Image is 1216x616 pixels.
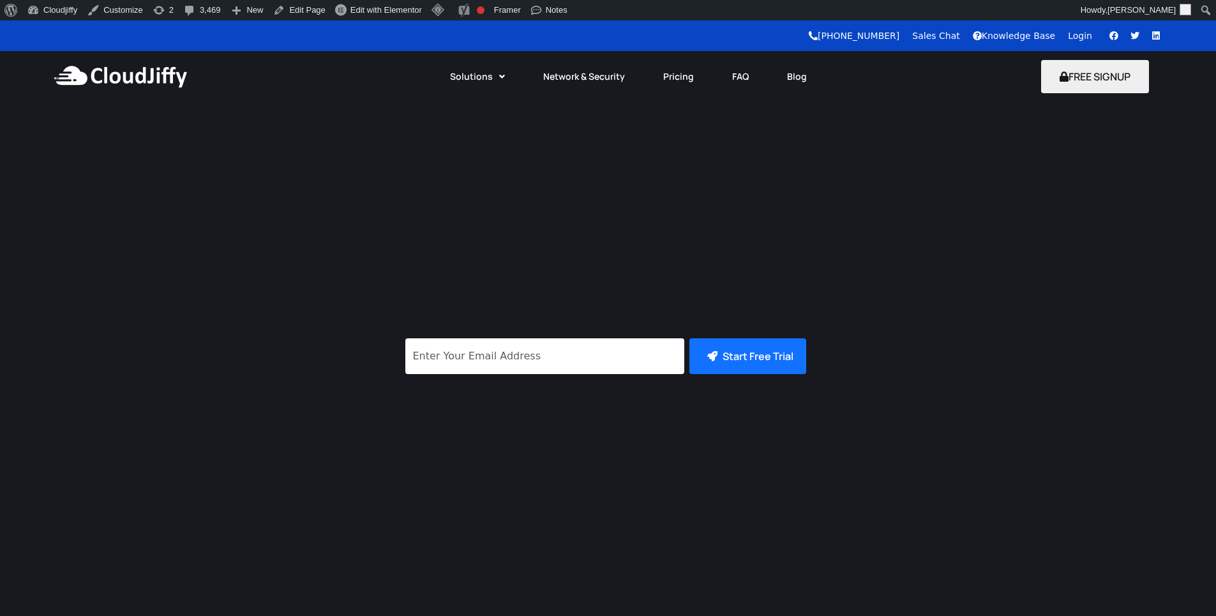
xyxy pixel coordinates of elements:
[477,6,484,14] div: Focus keyphrase not set
[524,63,644,91] a: Network & Security
[768,63,826,91] a: Blog
[912,31,959,41] a: Sales Chat
[809,31,899,41] a: [PHONE_NUMBER]
[405,338,684,374] input: Enter Your Email Address
[973,31,1056,41] a: Knowledge Base
[713,63,768,91] a: FAQ
[689,338,806,374] button: Start Free Trial
[431,63,524,91] a: Solutions
[1041,70,1149,84] a: FREE SIGNUP
[644,63,713,91] a: Pricing
[350,5,422,15] span: Edit with Elementor
[1107,5,1176,15] span: [PERSON_NAME]
[1068,31,1092,41] a: Login
[1041,60,1149,93] button: FREE SIGNUP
